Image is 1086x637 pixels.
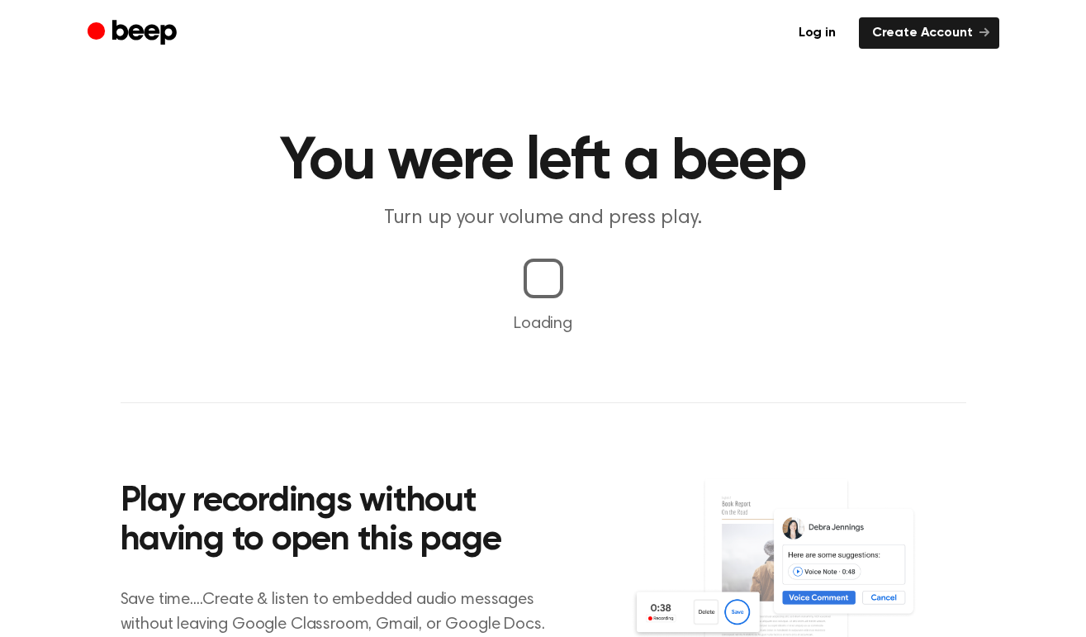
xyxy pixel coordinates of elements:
a: Log in [785,17,849,49]
a: Beep [88,17,181,50]
h1: You were left a beep [121,132,966,192]
a: Create Account [859,17,999,49]
h2: Play recordings without having to open this page [121,483,566,561]
p: Save time....Create & listen to embedded audio messages without leaving Google Classroom, Gmail, ... [121,587,566,637]
p: Turn up your volume and press play. [226,205,861,232]
p: Loading [20,311,1066,336]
